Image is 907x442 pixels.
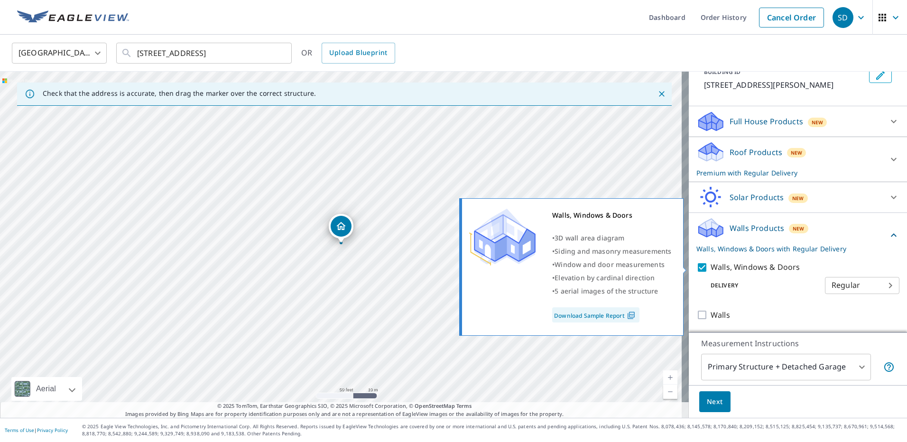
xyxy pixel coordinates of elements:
[329,47,387,59] span: Upload Blueprint
[869,68,892,83] button: Edit building 1
[833,7,853,28] div: SD
[730,116,803,127] p: Full House Products
[696,141,899,178] div: Roof ProductsNewPremium with Regular Delivery
[555,286,658,295] span: 5 aerial images of the structure
[730,147,782,158] p: Roof Products
[82,423,902,437] p: © 2025 Eagle View Technologies, Inc. and Pictometry International Corp. All Rights Reserved. Repo...
[711,309,730,321] p: Walls
[699,391,731,413] button: Next
[730,222,784,234] p: Walls Products
[17,10,129,25] img: EV Logo
[552,231,671,245] div: •
[759,8,824,28] a: Cancel Order
[555,273,655,282] span: Elevation by cardinal direction
[883,361,895,373] span: Your report will include the primary structure and a detached garage if one exists.
[793,225,805,232] span: New
[555,233,624,242] span: 3D wall area diagram
[812,119,824,126] span: New
[322,43,395,64] a: Upload Blueprint
[701,354,871,380] div: Primary Structure + Detached Garage
[791,149,803,157] span: New
[711,261,800,273] p: Walls, Windows & Doors
[552,209,671,222] div: Walls, Windows & Doors
[552,258,671,271] div: •
[704,79,865,91] p: [STREET_ADDRESS][PERSON_NAME]
[552,271,671,285] div: •
[701,338,895,349] p: Measurement Instructions
[825,272,899,299] div: Regular
[415,402,454,409] a: OpenStreetMap
[696,186,899,209] div: Solar ProductsNew
[730,192,784,203] p: Solar Products
[469,209,536,266] img: Premium
[696,281,825,290] p: Delivery
[696,244,888,254] p: Walls, Windows & Doors with Regular Delivery
[792,194,804,202] span: New
[552,307,639,322] a: Download Sample Report
[663,370,677,385] a: Current Level 19, Zoom In
[707,396,723,408] span: Next
[137,40,272,66] input: Search by address or latitude-longitude
[12,40,107,66] div: [GEOGRAPHIC_DATA]
[696,217,899,254] div: Walls ProductsNewWalls, Windows & Doors with Regular Delivery
[552,285,671,298] div: •
[696,168,882,178] p: Premium with Regular Delivery
[217,402,472,410] span: © 2025 TomTom, Earthstar Geographics SIO, © 2025 Microsoft Corporation, ©
[625,311,638,320] img: Pdf Icon
[301,43,395,64] div: OR
[33,377,59,401] div: Aerial
[5,427,68,433] p: |
[329,214,353,243] div: Dropped pin, building 1, Residential property, 6715 84th Dr NE Marysville, WA 98270
[37,427,68,433] a: Privacy Policy
[555,247,671,256] span: Siding and masonry measurements
[43,89,316,98] p: Check that the address is accurate, then drag the marker over the correct structure.
[656,88,668,100] button: Close
[456,402,472,409] a: Terms
[11,377,82,401] div: Aerial
[696,110,899,133] div: Full House ProductsNew
[704,68,740,76] p: BUILDING ID
[5,427,34,433] a: Terms of Use
[663,385,677,399] a: Current Level 19, Zoom Out
[555,260,665,269] span: Window and door measurements
[552,245,671,258] div: •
